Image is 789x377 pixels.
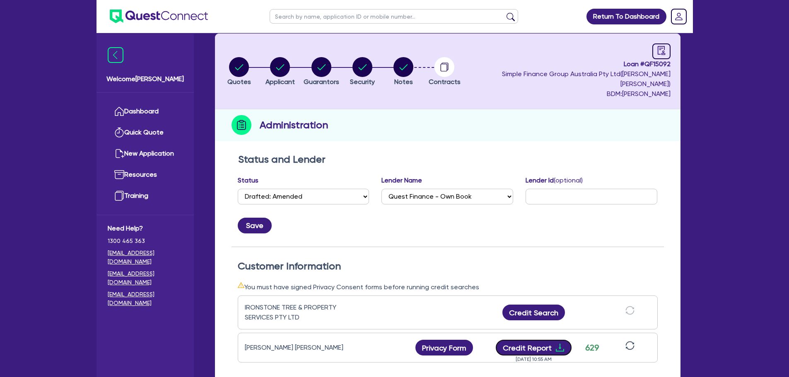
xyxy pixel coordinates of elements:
button: Save [238,218,272,233]
span: Security [350,78,375,86]
button: Quotes [227,57,251,87]
button: Notes [393,57,414,87]
div: [PERSON_NAME] [PERSON_NAME] [245,343,348,353]
img: step-icon [232,115,251,135]
a: [EMAIL_ADDRESS][DOMAIN_NAME] [108,290,183,307]
img: quest-connect-logo-blue [110,10,208,23]
h2: Administration [260,118,328,132]
span: 1300 465 363 [108,237,183,245]
a: Training [108,185,183,207]
span: warning [238,282,244,288]
button: Contracts [428,57,461,87]
button: Privacy Form [415,340,473,355]
h2: Customer Information [238,260,658,272]
span: Loan # QF15092 [467,59,671,69]
div: 629 [582,341,603,354]
button: Guarantors [303,57,340,87]
span: Quotes [227,78,251,86]
h2: Status and Lender [238,154,657,166]
a: Dashboard [108,101,183,122]
div: IRONSTONE TREE & PROPERTY SERVICES PTY LTD [245,303,348,322]
a: New Application [108,143,183,164]
a: audit [652,43,671,59]
span: (optional) [554,176,583,184]
img: icon-menu-close [108,47,123,63]
button: Applicant [265,57,295,87]
img: training [114,191,124,201]
label: Lender Name [381,175,422,185]
span: Contracts [429,78,461,86]
img: quick-quote [114,127,124,137]
a: Dropdown toggle [668,6,690,27]
span: audit [657,46,666,55]
a: [EMAIL_ADDRESS][DOMAIN_NAME] [108,249,183,266]
a: Return To Dashboard [586,9,666,24]
span: sync [625,341,635,350]
img: new-application [114,149,124,158]
button: sync [623,341,637,355]
a: [EMAIL_ADDRESS][DOMAIN_NAME] [108,269,183,287]
label: Status [238,175,258,185]
span: Guarantors [304,78,339,86]
div: You must have signed Privacy Consent forms before running credit searches [238,282,658,292]
span: Applicant [265,78,295,86]
span: Need Help? [108,223,183,233]
button: Credit Search [502,305,565,320]
img: resources [114,170,124,180]
span: sync [625,306,635,315]
span: download [555,343,565,353]
button: Security [350,57,375,87]
input: Search by name, application ID or mobile number... [270,9,518,24]
span: Simple Finance Group Australia Pty Ltd ( [PERSON_NAME] [PERSON_NAME] ) [502,70,671,88]
a: Resources [108,164,183,185]
button: Credit Reportdownload [496,340,572,355]
button: sync [623,305,637,320]
span: BDM: [PERSON_NAME] [467,89,671,99]
a: Quick Quote [108,122,183,143]
span: Welcome [PERSON_NAME] [106,74,184,84]
label: Lender Id [526,175,583,185]
span: Notes [394,78,413,86]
